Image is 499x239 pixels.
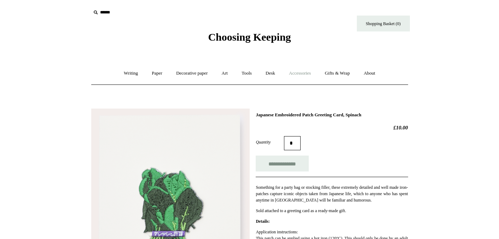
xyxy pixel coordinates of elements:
[208,31,291,43] span: Choosing Keeping
[259,64,282,83] a: Desk
[208,37,291,42] a: Choosing Keeping
[283,64,317,83] a: Accessories
[256,124,408,131] h2: £10.00
[170,64,214,83] a: Decorative paper
[215,64,234,83] a: Art
[256,139,284,145] label: Quantity
[318,64,356,83] a: Gifts & Wrap
[235,64,258,83] a: Tools
[256,219,269,224] strong: Details:
[256,112,408,118] h1: Japanese Embroidered Patch Greeting Card, Spinach
[256,208,408,214] p: Sold attached to a greeting card as a ready-made gift.
[256,184,408,203] p: Something for a party bag or stocking filler, these extremely detailed and well made iron-patches...
[117,64,144,83] a: Writing
[145,64,169,83] a: Paper
[357,64,382,83] a: About
[357,16,410,31] a: Shopping Basket (0)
